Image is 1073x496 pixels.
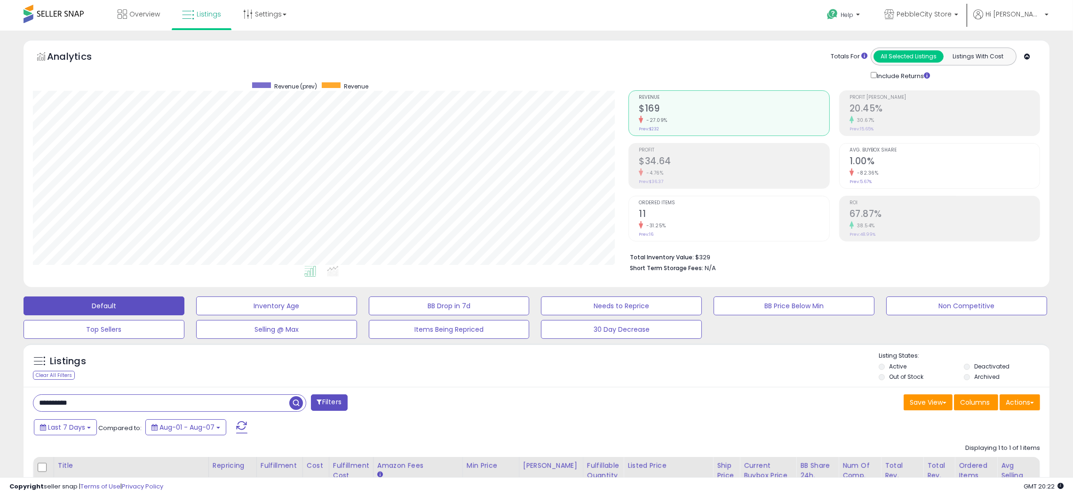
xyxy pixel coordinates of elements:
div: Include Returns [864,70,941,81]
a: Help [819,1,869,31]
button: Filters [311,394,348,411]
button: 30 Day Decrease [541,320,702,339]
span: Columns [960,398,990,407]
i: Get Help [827,8,838,20]
button: Inventory Age [196,296,357,315]
div: Fulfillable Quantity [587,461,620,480]
button: BB Drop in 7d [369,296,530,315]
h5: Listings [50,355,86,368]
small: 30.67% [854,117,874,124]
label: Active [889,362,906,370]
span: Revenue [344,82,368,90]
span: N/A [705,264,716,272]
span: Last 7 Days [48,423,85,432]
div: Repricing [213,461,253,471]
div: BB Share 24h. [800,461,835,480]
small: -82.36% [854,169,879,176]
small: Prev: $232 [639,126,659,132]
small: Prev: 5.67% [850,179,872,184]
div: Num of Comp. [843,461,877,480]
div: Min Price [467,461,515,471]
button: Aug-01 - Aug-07 [145,419,226,435]
span: Profit [PERSON_NAME] [850,95,1040,100]
span: PebbleCity Store [897,9,952,19]
h2: $34.64 [639,156,829,168]
small: Prev: 16 [639,232,653,237]
span: Help [841,11,853,19]
span: Avg. Buybox Share [850,148,1040,153]
b: Short Term Storage Fees: [630,264,703,272]
span: Revenue [639,95,829,100]
span: Aug-01 - Aug-07 [159,423,215,432]
button: Needs to Reprice [541,296,702,315]
strong: Copyright [9,482,44,491]
p: Listing States: [879,352,1049,360]
a: Hi [PERSON_NAME] [973,9,1049,31]
li: $329 [630,251,1033,262]
div: Ordered Items [959,461,993,480]
span: Overview [129,9,160,19]
button: Last 7 Days [34,419,97,435]
label: Archived [974,373,1000,381]
button: Non Competitive [886,296,1047,315]
h2: 20.45% [850,103,1040,116]
small: 38.54% [854,222,875,229]
div: Ship Price [717,461,736,480]
div: Fulfillment Cost [333,461,369,480]
span: Profit [639,148,829,153]
a: Terms of Use [80,482,120,491]
div: [PERSON_NAME] [523,461,579,471]
small: -31.25% [643,222,666,229]
button: BB Price Below Min [714,296,874,315]
div: Cost [307,461,325,471]
button: All Selected Listings [874,50,944,63]
div: Fulfillment [261,461,299,471]
button: Selling @ Max [196,320,357,339]
span: Compared to: [98,424,142,432]
button: Top Sellers [24,320,184,339]
span: Listings [197,9,221,19]
h2: 67.87% [850,208,1040,221]
button: Items Being Repriced [369,320,530,339]
span: Revenue (prev) [274,82,317,90]
div: Displaying 1 to 1 of 1 items [965,444,1040,453]
div: Title [58,461,205,471]
h5: Analytics [47,50,110,65]
button: Default [24,296,184,315]
b: Total Inventory Value: [630,253,694,261]
div: Totals For [831,52,867,61]
span: Hi [PERSON_NAME] [986,9,1042,19]
span: ROI [850,200,1040,206]
small: Prev: 15.65% [850,126,874,132]
small: -27.09% [643,117,668,124]
h2: 11 [639,208,829,221]
div: Total Rev. [885,461,919,480]
div: Current Buybox Price [744,461,792,480]
label: Out of Stock [889,373,923,381]
div: Listed Price [628,461,709,471]
button: Listings With Cost [943,50,1013,63]
span: 2025-08-15 20:22 GMT [1024,482,1064,491]
label: Deactivated [974,362,1009,370]
div: Total Rev. Diff. [927,461,951,490]
button: Columns [954,394,998,410]
h2: $169 [639,103,829,116]
small: -4.76% [643,169,663,176]
div: Amazon Fees [377,461,459,471]
div: Clear All Filters [33,371,75,380]
button: Actions [1000,394,1040,410]
small: Prev: 48.99% [850,232,875,237]
div: Avg Selling Price [1001,461,1035,490]
h2: 1.00% [850,156,1040,168]
a: Privacy Policy [122,482,163,491]
button: Save View [904,394,953,410]
small: Prev: $36.37 [639,179,663,184]
span: Ordered Items [639,200,829,206]
div: seller snap | | [9,482,163,491]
